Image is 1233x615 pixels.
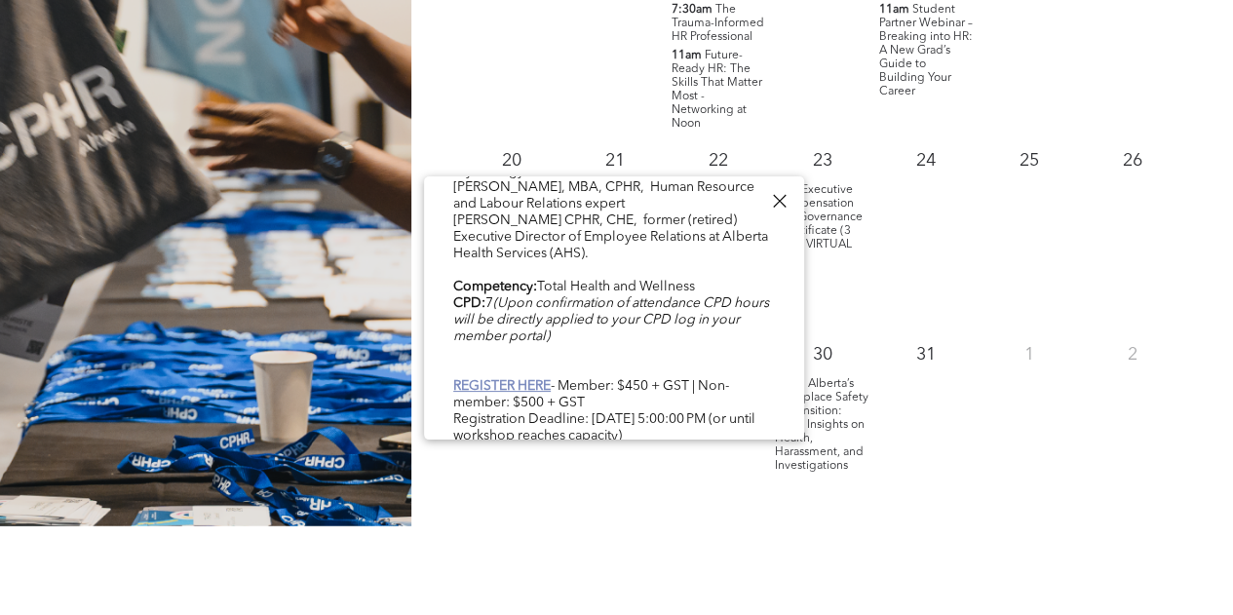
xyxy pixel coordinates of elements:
p: 23 [804,143,839,178]
span: Student Partner Webinar – Breaking into HR: A New Grad’s Guide to Building Your Career [878,4,972,97]
p: 21 [597,143,633,178]
b: CPD: [453,296,485,310]
span: 7:30am [672,3,713,17]
span: Executive Compensation and Governance - Certificate (3 days) VIRTUAL [775,184,863,250]
b: Competency: [453,280,537,293]
span: Future-Ready HR: The Skills That Matter Most - Networking at Noon [672,50,762,130]
span: Alberta’s Workplace Safety in Transition: Legal Insights on Health, Harassment, and Investigations [775,378,868,472]
span: 11am [672,49,702,62]
span: The Trauma-Informed HR Professional [672,4,764,43]
a: REGISTER HERE [453,379,551,393]
p: 30 [804,337,839,372]
span: 11am [878,3,908,17]
p: 22 [701,143,736,178]
p: 2 [1115,337,1150,372]
p: 25 [1012,143,1047,178]
p: 31 [908,337,944,372]
p: 20 [494,143,529,178]
p: 26 [1115,143,1150,178]
i: (Upon confirmation of attendance CPD hours will be directly applied to your CPD log in your membe... [453,296,769,343]
p: 1 [1012,337,1047,372]
p: 24 [908,143,944,178]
